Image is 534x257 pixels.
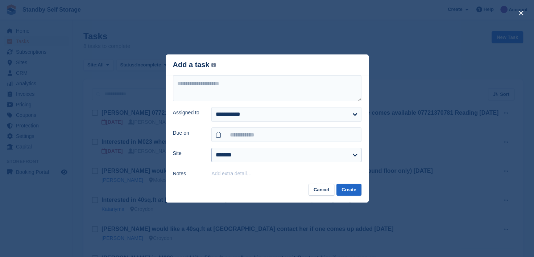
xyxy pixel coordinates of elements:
[173,61,216,69] div: Add a task
[173,150,203,157] label: Site
[211,171,252,176] button: Add extra detail…
[173,170,203,178] label: Notes
[211,63,216,67] img: icon-info-grey-7440780725fd019a000dd9b08b2336e03edf1995a4989e88bcd33f0948082b44.svg
[309,184,334,196] button: Cancel
[336,184,361,196] button: Create
[173,109,203,117] label: Assigned to
[173,129,203,137] label: Due on
[515,7,527,19] button: close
